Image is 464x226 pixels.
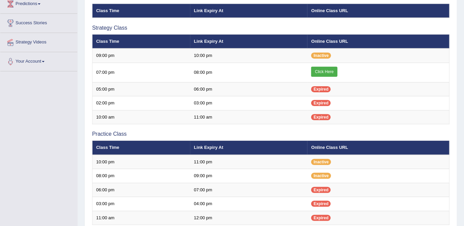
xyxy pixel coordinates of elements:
[92,49,190,63] td: 09:00 pm
[311,100,331,106] span: Expired
[0,33,77,50] a: Strategy Videos
[307,141,449,155] th: Online Class URL
[311,86,331,92] span: Expired
[92,34,190,49] th: Class Time
[92,4,190,18] th: Class Time
[311,201,331,207] span: Expired
[92,96,190,110] td: 02:00 pm
[190,169,308,183] td: 09:00 pm
[307,4,449,18] th: Online Class URL
[92,211,190,225] td: 11:00 am
[307,34,449,49] th: Online Class URL
[190,49,308,63] td: 10:00 pm
[190,211,308,225] td: 12:00 pm
[190,141,308,155] th: Link Expiry At
[190,63,308,82] td: 08:00 pm
[190,183,308,197] td: 07:00 pm
[92,131,449,137] h3: Practice Class
[92,183,190,197] td: 06:00 pm
[190,34,308,49] th: Link Expiry At
[92,155,190,169] td: 10:00 pm
[92,82,190,96] td: 05:00 pm
[0,14,77,31] a: Success Stories
[92,110,190,124] td: 10:00 am
[311,173,331,179] span: Inactive
[311,67,337,77] a: Click Here
[311,114,331,120] span: Expired
[190,110,308,124] td: 11:00 am
[92,25,449,31] h3: Strategy Class
[311,159,331,165] span: Inactive
[311,215,331,221] span: Expired
[92,63,190,82] td: 07:00 pm
[190,155,308,169] td: 11:00 pm
[0,52,77,69] a: Your Account
[311,187,331,193] span: Expired
[190,82,308,96] td: 06:00 pm
[190,96,308,110] td: 03:00 pm
[190,4,308,18] th: Link Expiry At
[92,169,190,183] td: 08:00 pm
[92,197,190,211] td: 03:00 pm
[190,197,308,211] td: 04:00 pm
[92,141,190,155] th: Class Time
[311,53,331,59] span: Inactive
